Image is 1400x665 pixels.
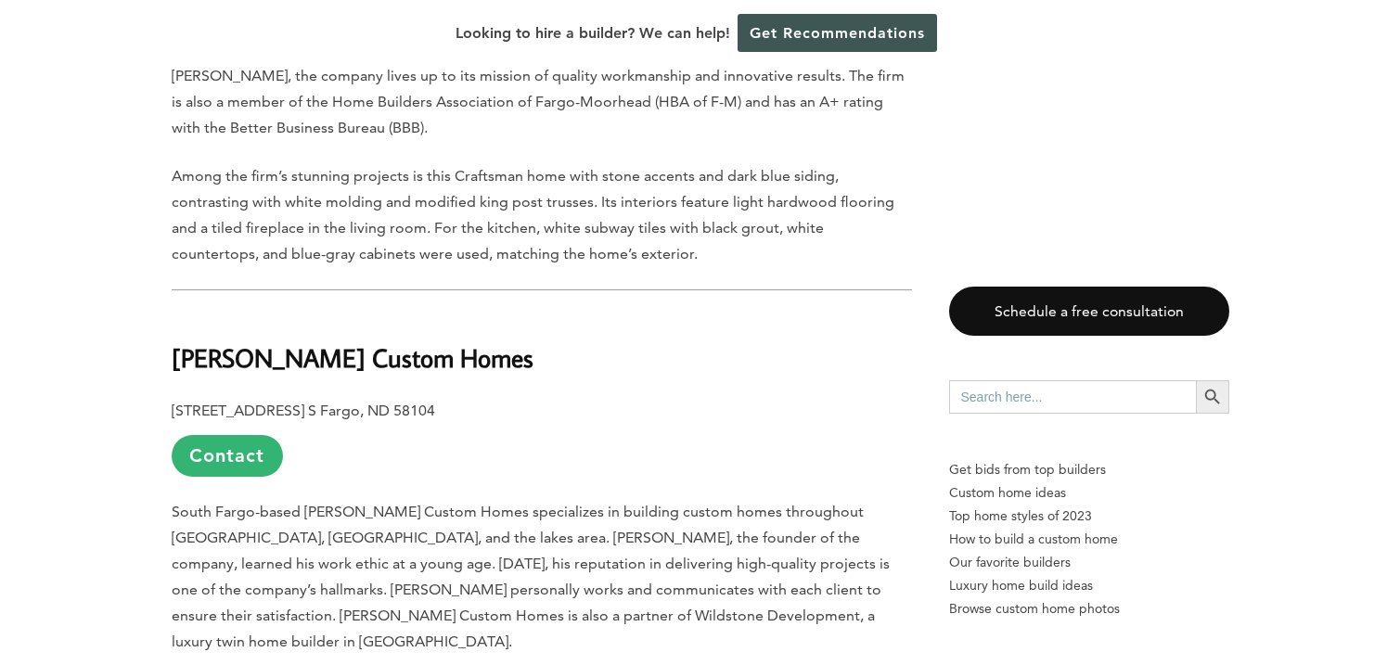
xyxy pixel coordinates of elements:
[949,551,1229,574] a: Our favorite builders
[172,341,533,374] b: [PERSON_NAME] Custom Homes
[949,287,1229,336] a: Schedule a free consultation
[949,505,1229,528] a: Top home styles of 2023
[949,380,1196,414] input: Search here...
[949,597,1229,620] a: Browse custom home photos
[949,481,1229,505] a: Custom home ideas
[172,167,894,262] span: Among the firm’s stunning projects is this Craftsman home with stone accents and dark blue siding...
[949,574,1229,597] a: Luxury home build ideas
[738,14,937,52] a: Get Recommendations
[172,435,283,477] a: Contact
[172,15,912,136] span: In business since [DATE], [PERSON_NAME] Custom Homes has completed numerous one-of-a-kind homes t...
[949,458,1229,481] p: Get bids from top builders
[1202,387,1223,407] svg: Search
[172,503,890,650] span: South Fargo-based [PERSON_NAME] Custom Homes specializes in building custom homes throughout [GEO...
[1044,531,1378,643] iframe: Drift Widget Chat Controller
[949,528,1229,551] a: How to build a custom home
[172,402,435,419] b: [STREET_ADDRESS] S Fargo, ND 58104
